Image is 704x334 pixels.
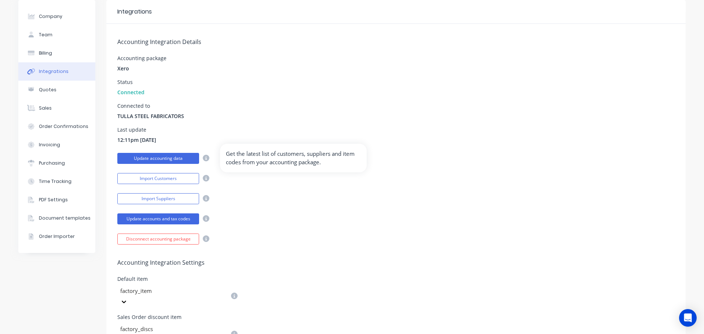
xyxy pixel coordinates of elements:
button: Time Tracking [18,172,95,191]
div: Order Confirmations [39,123,88,130]
div: Order Importer [39,233,75,240]
button: Purchasing [18,154,95,172]
button: Import Suppliers [117,193,199,204]
div: Last update [117,127,156,132]
h5: Accounting Integration Settings [117,259,675,266]
button: Order Confirmations [18,117,95,136]
div: Sales [39,105,52,111]
div: Invoicing [39,142,60,148]
button: Update accounts and tax codes [117,213,199,224]
div: Quotes [39,87,56,93]
button: Order Importer [18,227,95,246]
div: Accounting package [117,56,166,61]
div: Integrations [39,68,69,75]
button: Document templates [18,209,95,227]
button: Update accounting data [117,153,199,164]
button: Company [18,7,95,26]
div: Billing [39,50,52,56]
button: Invoicing [18,136,95,154]
div: Connected to [117,103,184,109]
span: TULLA STEEL FABRICATORS [117,112,184,120]
div: Open Intercom Messenger [679,309,697,327]
div: Document templates [39,215,91,221]
button: Quotes [18,81,95,99]
button: Disconnect accounting package [117,234,199,245]
div: Sales Order discount item [117,315,238,320]
div: Default item [117,276,238,282]
button: Billing [18,44,95,62]
span: Xero [117,65,129,72]
div: Status [117,80,144,85]
button: Team [18,26,95,44]
span: 12:11pm [DATE] [117,136,156,144]
div: PDF Settings [39,197,68,203]
div: Purchasing [39,160,65,166]
button: Import Customers [117,173,199,184]
div: Company [39,13,62,20]
h5: Accounting Integration Details [117,38,675,45]
div: Team [39,32,52,38]
div: Time Tracking [39,178,71,185]
button: Sales [18,99,95,117]
span: Connected [117,88,144,96]
button: PDF Settings [18,191,95,209]
button: Integrations [18,62,95,81]
div: Integrations [117,7,152,16]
